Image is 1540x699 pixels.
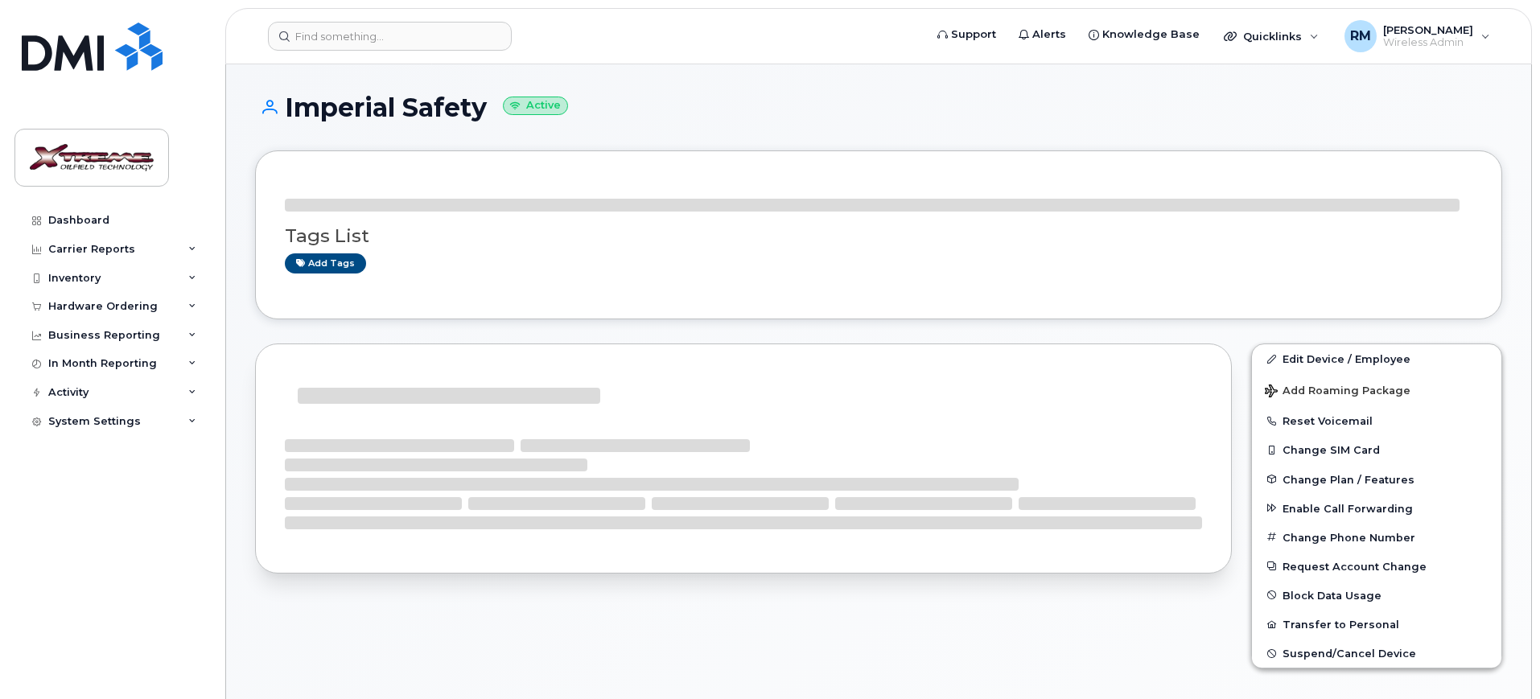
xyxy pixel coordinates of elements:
[1252,406,1501,435] button: Reset Voicemail
[1283,502,1413,514] span: Enable Call Forwarding
[1252,373,1501,406] button: Add Roaming Package
[1265,384,1410,400] span: Add Roaming Package
[255,93,1502,121] h1: Imperial Safety
[1252,523,1501,552] button: Change Phone Number
[1252,552,1501,581] button: Request Account Change
[1283,473,1414,485] span: Change Plan / Features
[285,253,366,273] a: Add tags
[1252,465,1501,494] button: Change Plan / Features
[1252,494,1501,523] button: Enable Call Forwarding
[1252,639,1501,668] button: Suspend/Cancel Device
[1252,344,1501,373] a: Edit Device / Employee
[285,226,1472,246] h3: Tags List
[1252,435,1501,464] button: Change SIM Card
[1252,581,1501,610] button: Block Data Usage
[503,97,568,115] small: Active
[1252,610,1501,639] button: Transfer to Personal
[1283,648,1416,660] span: Suspend/Cancel Device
